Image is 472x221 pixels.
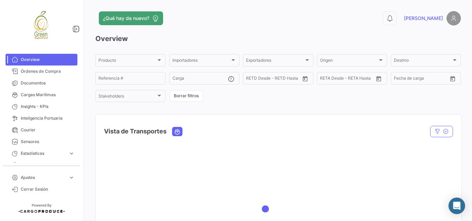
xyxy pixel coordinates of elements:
[95,34,461,43] h3: Overview
[68,162,75,168] span: expand_more
[6,112,77,124] a: Inteligencia Portuaria
[21,162,66,168] span: Herramientas Financieras
[21,92,75,98] span: Cargas Marítimas
[394,59,452,64] span: Destino
[447,73,458,84] button: Open calendar
[99,11,163,25] button: ¿Qué hay de nuevo?
[68,150,75,157] span: expand_more
[449,198,465,214] div: Abrir Intercom Messenger
[98,59,156,64] span: Producto
[6,77,77,89] a: Documentos
[263,77,289,82] input: Hasta
[300,73,310,84] button: Open calendar
[169,90,203,102] button: Borrar filtros
[21,174,66,181] span: Ajustes
[21,139,75,145] span: Sensores
[246,59,304,64] span: Exportadores
[103,15,149,22] span: ¿Qué hay de nuevo?
[411,77,437,82] input: Hasta
[6,136,77,148] a: Sensores
[21,115,75,121] span: Inteligencia Portuaria
[6,89,77,101] a: Cargas Marítimas
[6,54,77,66] a: Overview
[21,150,66,157] span: Estadísticas
[98,95,156,100] span: Stakeholders
[172,127,182,136] button: Ocean
[320,59,378,64] span: Origen
[394,77,406,82] input: Desde
[24,8,59,43] img: 82d34080-0056-4c5d-9242-5a2d203e083a.jpeg
[21,186,75,192] span: Cerrar Sesión
[337,77,363,82] input: Hasta
[21,127,75,133] span: Courier
[320,77,332,82] input: Desde
[68,174,75,181] span: expand_more
[6,124,77,136] a: Courier
[21,103,75,110] span: Insights - KPIs
[172,59,230,64] span: Importadores
[404,15,443,22] span: [PERSON_NAME]
[6,101,77,112] a: Insights - KPIs
[21,68,75,74] span: Órdenes de Compra
[21,57,75,63] span: Overview
[446,11,461,26] img: placeholder-user.png
[246,77,258,82] input: Desde
[21,80,75,86] span: Documentos
[104,127,167,136] h4: Vista de Transportes
[6,66,77,77] a: Órdenes de Compra
[374,73,384,84] button: Open calendar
